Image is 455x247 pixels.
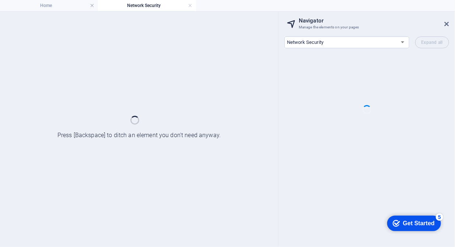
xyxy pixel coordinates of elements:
[55,1,62,9] div: 5
[22,8,53,15] div: Get Started
[6,4,60,19] div: Get Started 5 items remaining, 0% complete
[299,24,434,31] h3: Manage the elements on your pages
[98,1,196,10] h4: Network Security
[299,17,449,24] h2: Navigator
